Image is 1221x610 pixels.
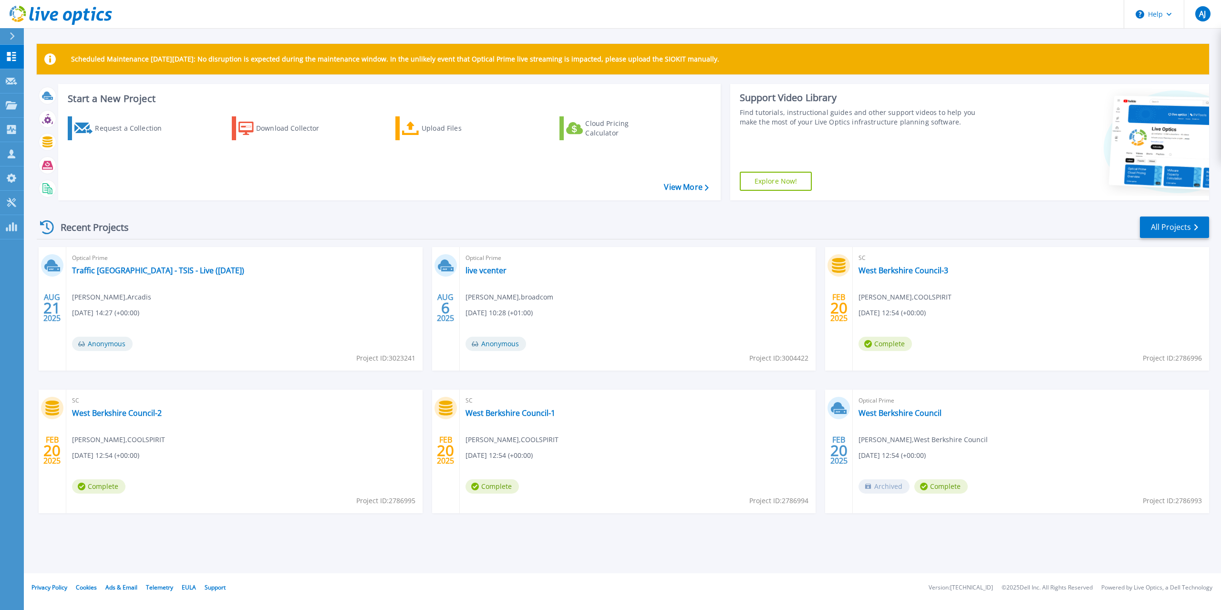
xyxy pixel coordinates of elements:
[72,395,417,406] span: SC
[182,583,196,591] a: EULA
[441,304,450,312] span: 6
[72,434,165,445] span: [PERSON_NAME] , COOLSPIRIT
[585,119,662,138] div: Cloud Pricing Calculator
[929,585,993,591] li: Version: [TECHNICAL_ID]
[559,116,666,140] a: Cloud Pricing Calculator
[95,119,171,138] div: Request a Collection
[859,408,942,418] a: West Berkshire Council
[830,304,848,312] span: 20
[749,496,808,506] span: Project ID: 2786994
[830,290,848,325] div: FEB 2025
[146,583,173,591] a: Telemetry
[466,308,533,318] span: [DATE] 10:28 (+01:00)
[466,479,519,494] span: Complete
[1199,10,1206,18] span: AJ
[72,292,151,302] span: [PERSON_NAME] , Arcadis
[466,395,810,406] span: SC
[72,253,417,263] span: Optical Prime
[749,353,808,363] span: Project ID: 3004422
[72,337,133,351] span: Anonymous
[356,496,415,506] span: Project ID: 2786995
[664,183,708,192] a: View More
[740,92,987,104] div: Support Video Library
[72,408,162,418] a: West Berkshire Council-2
[859,292,952,302] span: [PERSON_NAME] , COOLSPIRIT
[422,119,498,138] div: Upload Files
[105,583,137,591] a: Ads & Email
[466,434,559,445] span: [PERSON_NAME] , COOLSPIRIT
[830,446,848,455] span: 20
[43,433,61,468] div: FEB 2025
[437,446,454,455] span: 20
[740,172,812,191] a: Explore Now!
[859,395,1203,406] span: Optical Prime
[466,253,810,263] span: Optical Prime
[71,55,719,63] p: Scheduled Maintenance [DATE][DATE]: No disruption is expected during the maintenance window. In t...
[914,479,968,494] span: Complete
[72,479,125,494] span: Complete
[356,353,415,363] span: Project ID: 3023241
[395,116,502,140] a: Upload Files
[740,108,987,127] div: Find tutorials, instructional guides and other support videos to help you make the most of your L...
[205,583,226,591] a: Support
[859,266,948,275] a: West Berkshire Council-3
[31,583,67,591] a: Privacy Policy
[859,308,926,318] span: [DATE] 12:54 (+00:00)
[68,93,708,104] h3: Start a New Project
[859,450,926,461] span: [DATE] 12:54 (+00:00)
[859,253,1203,263] span: SC
[466,450,533,461] span: [DATE] 12:54 (+00:00)
[256,119,332,138] div: Download Collector
[830,433,848,468] div: FEB 2025
[43,304,61,312] span: 21
[72,450,139,461] span: [DATE] 12:54 (+00:00)
[76,583,97,591] a: Cookies
[43,446,61,455] span: 20
[1143,353,1202,363] span: Project ID: 2786996
[1002,585,1093,591] li: © 2025 Dell Inc. All Rights Reserved
[466,337,526,351] span: Anonymous
[72,266,244,275] a: Traffic [GEOGRAPHIC_DATA] - TSIS - Live ([DATE])
[232,116,338,140] a: Download Collector
[466,408,555,418] a: West Berkshire Council-1
[1140,217,1209,238] a: All Projects
[1101,585,1212,591] li: Powered by Live Optics, a Dell Technology
[859,479,910,494] span: Archived
[859,337,912,351] span: Complete
[1143,496,1202,506] span: Project ID: 2786993
[37,216,142,239] div: Recent Projects
[68,116,174,140] a: Request a Collection
[436,290,455,325] div: AUG 2025
[43,290,61,325] div: AUG 2025
[466,292,553,302] span: [PERSON_NAME] , broadcom
[72,308,139,318] span: [DATE] 14:27 (+00:00)
[859,434,988,445] span: [PERSON_NAME] , West Berkshire Council
[466,266,507,275] a: live vcenter
[436,433,455,468] div: FEB 2025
